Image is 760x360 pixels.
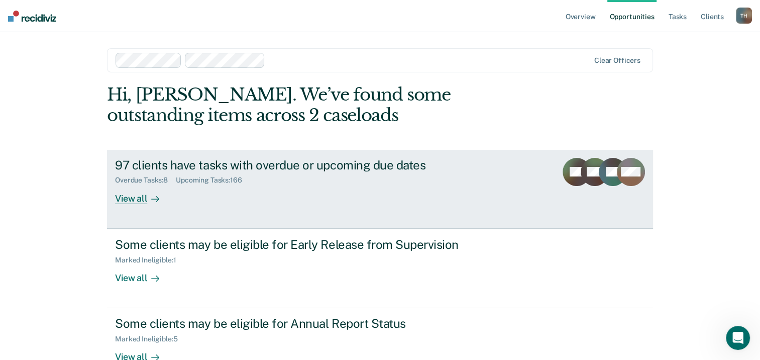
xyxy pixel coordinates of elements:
div: Upcoming Tasks : 166 [176,176,250,185]
div: Some clients may be eligible for Early Release from Supervision [115,237,468,252]
a: 97 clients have tasks with overdue or upcoming due datesOverdue Tasks:8Upcoming Tasks:166View all [107,150,653,229]
iframe: Intercom live chat [726,326,750,350]
div: 97 clients have tasks with overdue or upcoming due dates [115,158,468,172]
div: Some clients may be eligible for Annual Report Status [115,316,468,331]
div: T H [736,8,752,24]
img: Recidiviz [8,11,56,22]
div: Clear officers [594,56,640,65]
a: Some clients may be eligible for Early Release from SupervisionMarked Ineligible:1View all [107,229,653,308]
div: Marked Ineligible : 1 [115,256,184,264]
div: Marked Ineligible : 5 [115,335,185,343]
div: Overdue Tasks : 8 [115,176,176,185]
button: TH [736,8,752,24]
div: View all [115,185,171,204]
div: View all [115,264,171,284]
div: Hi, [PERSON_NAME]. We’ve found some outstanding items across 2 caseloads [107,84,544,126]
